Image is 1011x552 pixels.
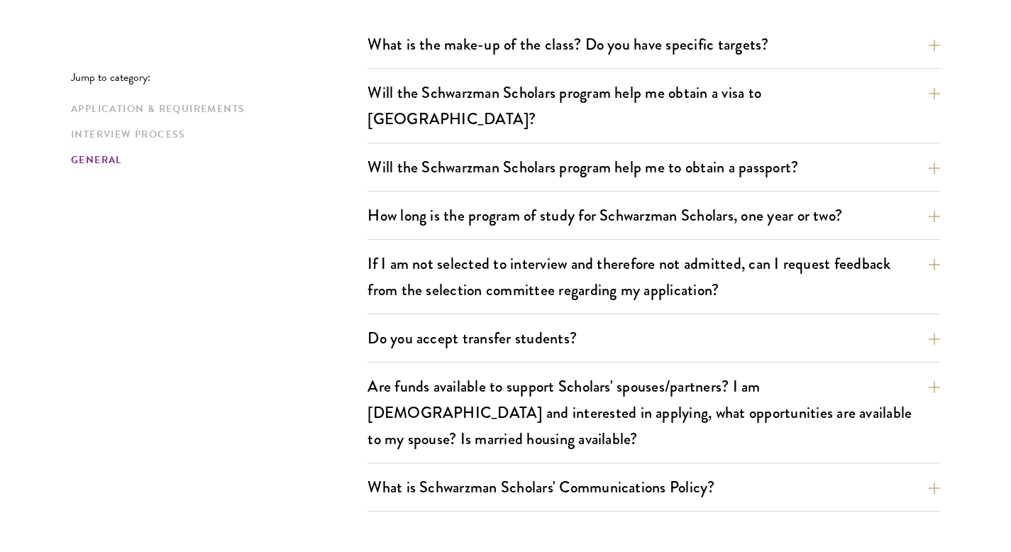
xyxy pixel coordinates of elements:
button: Are funds available to support Scholars' spouses/partners? I am [DEMOGRAPHIC_DATA] and interested... [368,370,940,455]
a: General [71,153,359,167]
button: Will the Schwarzman Scholars program help me obtain a visa to [GEOGRAPHIC_DATA]? [368,77,940,135]
button: What is Schwarzman Scholars' Communications Policy? [368,471,940,503]
p: Jump to category: [71,71,368,84]
a: Application & Requirements [71,101,359,116]
button: Do you accept transfer students? [368,322,940,354]
a: Interview Process [71,127,359,142]
button: If I am not selected to interview and therefore not admitted, can I request feedback from the sel... [368,248,940,306]
button: Will the Schwarzman Scholars program help me to obtain a passport? [368,151,940,183]
button: How long is the program of study for Schwarzman Scholars, one year or two? [368,199,940,231]
button: What is the make-up of the class? Do you have specific targets? [368,28,940,60]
